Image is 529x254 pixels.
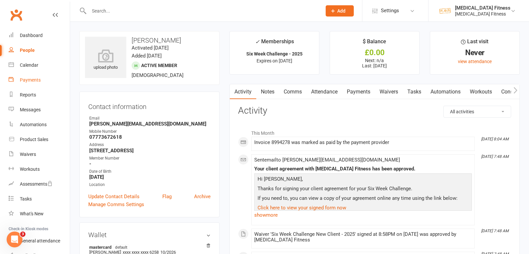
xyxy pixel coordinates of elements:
[255,39,260,45] i: ✓
[89,128,211,135] div: Mobile Number
[461,37,488,49] div: Last visit
[89,155,211,162] div: Member Number
[9,234,70,248] a: General attendance kiosk mode
[336,58,413,68] p: Next: n/a Last: [DATE]
[9,58,70,73] a: Calendar
[89,148,211,154] strong: [STREET_ADDRESS]
[458,59,492,64] a: view attendance
[89,115,211,122] div: Email
[455,11,510,17] div: [MEDICAL_DATA] Fitness
[9,132,70,147] a: Product Sales
[9,147,70,162] a: Waivers
[363,37,386,49] div: $ Balance
[89,174,211,180] strong: [DATE]
[336,49,413,56] div: £0.00
[279,84,306,99] a: Comms
[256,185,470,194] p: Thanks for signing your client agreement for your Six Week Challenge.
[87,6,317,16] input: Search...
[20,166,40,172] div: Workouts
[85,37,214,44] h3: [PERSON_NAME]
[162,193,172,200] a: Flag
[89,182,211,188] div: Location
[238,126,511,137] li: This Month
[113,244,129,250] span: default
[257,58,292,63] span: Expires on [DATE]
[20,137,48,142] div: Product Sales
[9,102,70,117] a: Messages
[426,84,465,99] a: Automations
[326,5,354,17] button: Add
[20,211,44,216] div: What's New
[194,193,211,200] a: Archive
[256,175,470,185] p: Hi [PERSON_NAME]
[246,51,303,56] strong: Six Week Challenge - 2025
[9,43,70,58] a: People
[7,232,22,247] iframe: Intercom live chat
[9,192,70,206] a: Tasks
[481,229,509,233] i: [DATE] 7:48 AM
[254,166,472,172] div: Your client agreement with [MEDICAL_DATA] Fitness has been approved.
[20,62,38,68] div: Calendar
[132,53,162,59] time: Added [DATE]
[254,140,472,145] div: Invoice 8994278 was marked as paid by the payment provider
[9,177,70,192] a: Assessments
[88,231,211,238] h3: Wallet
[258,205,346,211] a: Click here to view your signed form now
[88,200,144,208] a: Manage Comms Settings
[89,244,207,250] strong: mastercard
[481,137,509,141] i: [DATE] 8:04 AM
[254,232,472,243] div: Waiver 'Six Week Challenge New Client - 2025' signed at 8:58PM on [DATE] was approved by [MEDICAL...
[254,157,400,163] span: Sent email to [PERSON_NAME][EMAIL_ADDRESS][DOMAIN_NAME]
[9,88,70,102] a: Reports
[256,194,470,204] p: If you need to, you can view a copy of your agreement online any time using the link below:
[89,121,211,127] strong: [PERSON_NAME][EMAIL_ADDRESS][DOMAIN_NAME]
[132,72,183,78] span: [DEMOGRAPHIC_DATA]
[438,4,452,18] img: thumb_image1569280052.png
[20,238,60,243] div: General attendance
[375,84,403,99] a: Waivers
[465,84,497,99] a: Workouts
[89,142,211,148] div: Address
[20,107,41,112] div: Messages
[381,3,399,18] span: Settings
[20,77,41,83] div: Payments
[20,48,35,53] div: People
[88,193,140,200] a: Update Contact Details
[20,232,25,237] span: 3
[9,73,70,88] a: Payments
[89,134,211,140] strong: 07773672618
[20,181,53,187] div: Assessments
[9,206,70,221] a: What's New
[254,210,472,220] a: show more
[436,49,513,56] div: Never
[455,5,510,11] div: [MEDICAL_DATA] Fitness
[20,196,32,201] div: Tasks
[8,7,24,23] a: Clubworx
[256,84,279,99] a: Notes
[302,176,303,182] span: ,
[497,84,525,99] a: Consent
[238,106,511,116] h3: Activity
[89,168,211,175] div: Date of Birth
[9,117,70,132] a: Automations
[255,37,294,50] div: Memberships
[230,84,256,99] a: Activity
[342,84,375,99] a: Payments
[141,63,177,68] span: Active member
[132,45,169,51] time: Activated [DATE]
[88,100,211,110] h3: Contact information
[89,161,211,167] strong: -
[20,92,36,97] div: Reports
[337,8,346,14] span: Add
[85,49,126,71] div: upload photo
[9,28,70,43] a: Dashboard
[403,84,426,99] a: Tasks
[306,84,342,99] a: Attendance
[9,162,70,177] a: Workouts
[481,154,509,159] i: [DATE] 7:48 AM
[20,152,36,157] div: Waivers
[20,122,47,127] div: Automations
[20,33,43,38] div: Dashboard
